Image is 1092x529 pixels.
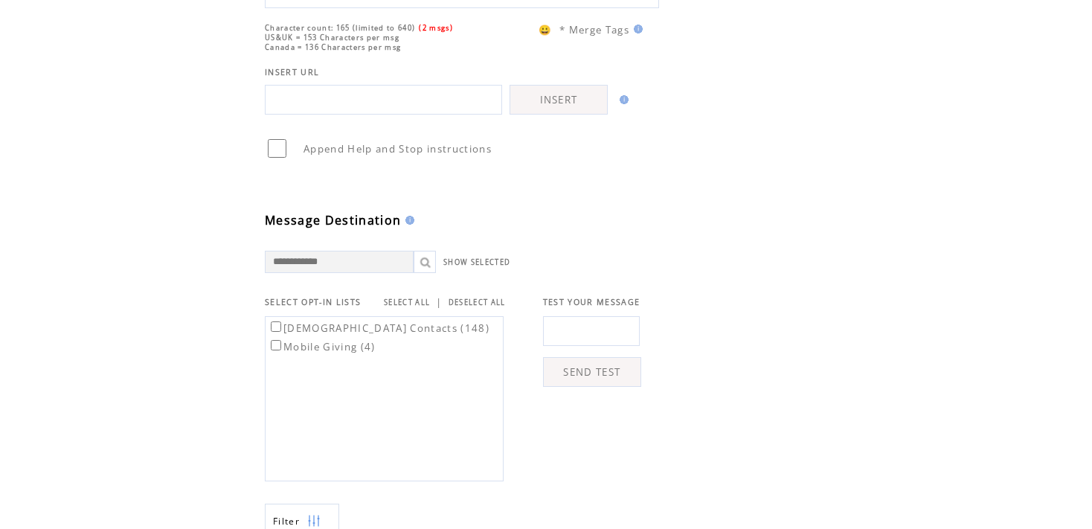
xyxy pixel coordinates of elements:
[419,23,453,33] span: (2 msgs)
[384,298,430,307] a: SELECT ALL
[543,357,641,387] a: SEND TEST
[443,257,510,267] a: SHOW SELECTED
[265,42,401,52] span: Canada = 136 Characters per msg
[265,297,361,307] span: SELECT OPT-IN LISTS
[268,321,489,335] label: [DEMOGRAPHIC_DATA] Contacts (148)
[265,33,399,42] span: US&UK = 153 Characters per msg
[265,212,401,228] span: Message Destination
[510,85,608,115] a: INSERT
[265,67,319,77] span: INSERT URL
[271,340,281,350] input: Mobile Giving (4)
[436,295,442,309] span: |
[268,340,376,353] label: Mobile Giving (4)
[265,23,415,33] span: Character count: 165 (limited to 640)
[615,95,629,104] img: help.gif
[449,298,506,307] a: DESELECT ALL
[271,321,281,332] input: [DEMOGRAPHIC_DATA] Contacts (148)
[303,142,492,156] span: Append Help and Stop instructions
[543,297,640,307] span: TEST YOUR MESSAGE
[629,25,643,33] img: help.gif
[559,23,629,36] span: * Merge Tags
[273,515,300,528] span: Show filters
[539,23,552,36] span: 😀
[401,216,414,225] img: help.gif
